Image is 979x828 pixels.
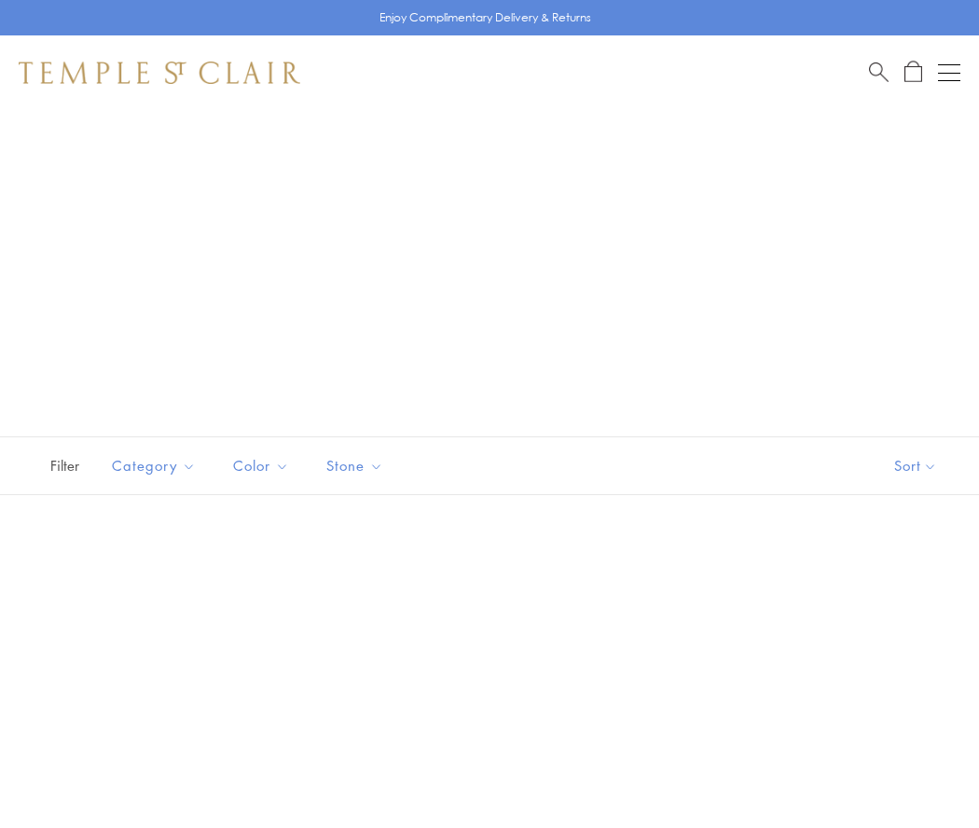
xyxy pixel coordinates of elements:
[852,437,979,494] button: Show sort by
[904,61,922,84] a: Open Shopping Bag
[869,61,889,84] a: Search
[103,454,210,477] span: Category
[938,62,960,84] button: Open navigation
[312,445,397,487] button: Stone
[98,445,210,487] button: Category
[219,445,303,487] button: Color
[224,454,303,477] span: Color
[317,454,397,477] span: Stone
[19,62,300,84] img: Temple St. Clair
[379,8,591,27] p: Enjoy Complimentary Delivery & Returns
